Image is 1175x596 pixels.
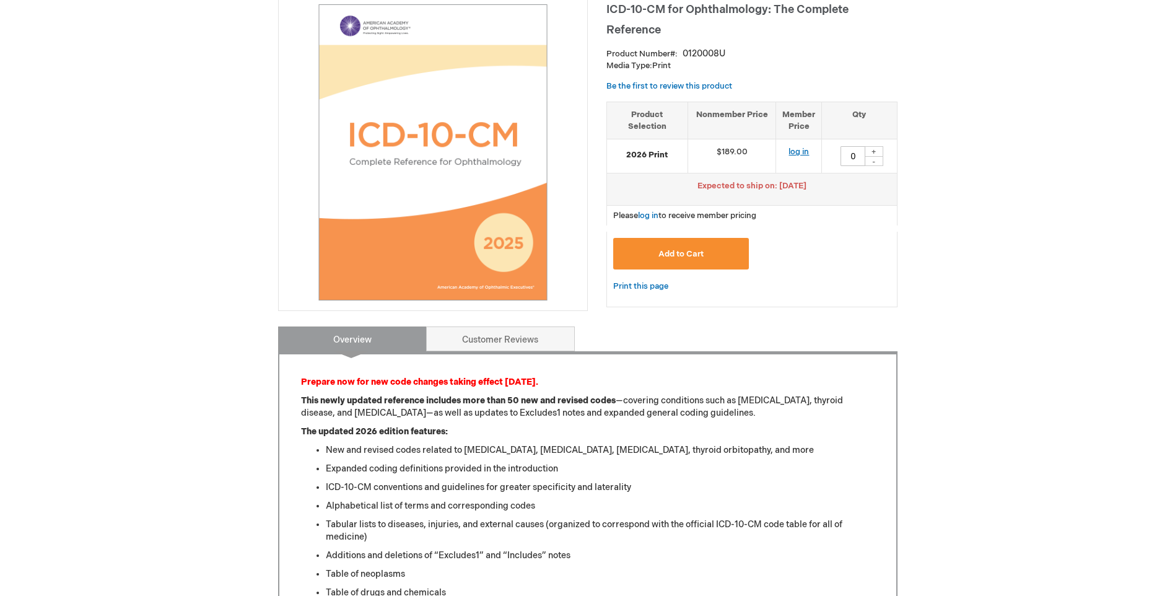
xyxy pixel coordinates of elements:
strong: Product Number [606,49,678,59]
td: $189.00 [688,139,776,173]
div: - [865,156,883,166]
strong: The updated 2026 edition features: [301,426,448,437]
li: Expanded coding definitions provided in the introduction [326,463,875,475]
th: Qty [822,102,897,139]
li: ICD-10-CM conventions and guidelines for greater specificity and laterality [326,481,875,494]
li: Alphabetical list of terms and corresponding codes [326,500,875,512]
li: New and revised codes related to [MEDICAL_DATA], [MEDICAL_DATA], [MEDICAL_DATA], thyroid orbitopa... [326,444,875,457]
button: Add to Cart [613,238,749,270]
span: Please to receive member pricing [613,211,756,221]
span: Expected to ship on: [DATE] [697,181,806,191]
div: + [865,146,883,157]
span: Add to Cart [658,249,704,259]
strong: 2026 Print [613,149,681,161]
th: Nonmember Price [688,102,776,139]
div: 0120008U [683,48,725,60]
a: log in [638,211,658,221]
strong: Media Type: [606,61,652,71]
a: Be the first to review this product [606,81,732,91]
strong: This newly updated reference includes more than 50 new and revised codes [301,395,616,406]
span: ICD-10-CM for Ophthalmology: The Complete Reference [606,3,849,37]
li: Additions and deletions of “Excludes1” and “Includes” notes [326,550,875,562]
a: Overview [278,326,427,351]
p: —covering conditions such as [MEDICAL_DATA], thyroid disease, and [MEDICAL_DATA]—as well as updat... [301,395,875,419]
li: Tabular lists to diseases, injuries, and external causes (organized to correspond with the offici... [326,519,875,543]
th: Member Price [776,102,822,139]
th: Product Selection [607,102,688,139]
a: log in [788,147,809,157]
a: Customer Reviews [426,326,575,351]
p: Print [606,60,898,72]
a: Print this page [613,279,668,294]
strong: Prepare now for new code changes taking effect [DATE]. [301,377,538,387]
li: Table of neoplasms [326,568,875,581]
input: Qty [841,146,865,166]
img: ICD-10-CM for Ophthalmology: The Complete Reference [285,4,581,300]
